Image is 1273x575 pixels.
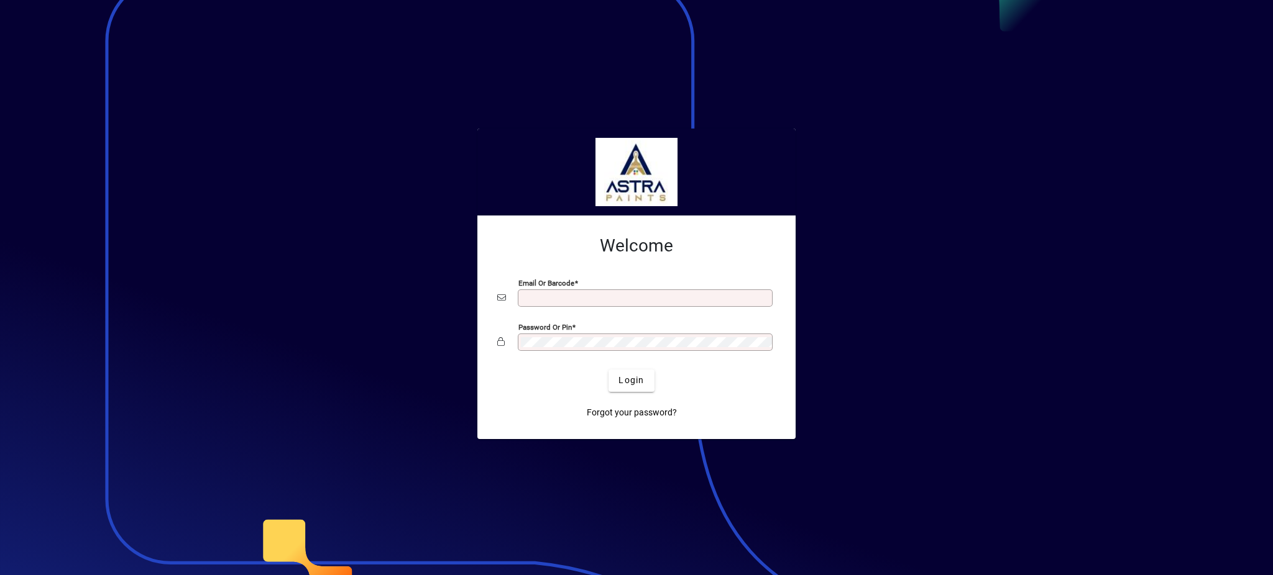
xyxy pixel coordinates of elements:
[587,406,677,419] span: Forgot your password?
[618,374,644,387] span: Login
[609,369,654,392] button: Login
[497,235,776,256] h2: Welcome
[518,278,574,287] mat-label: Email or Barcode
[582,402,682,424] a: Forgot your password?
[518,322,572,331] mat-label: Password or Pin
